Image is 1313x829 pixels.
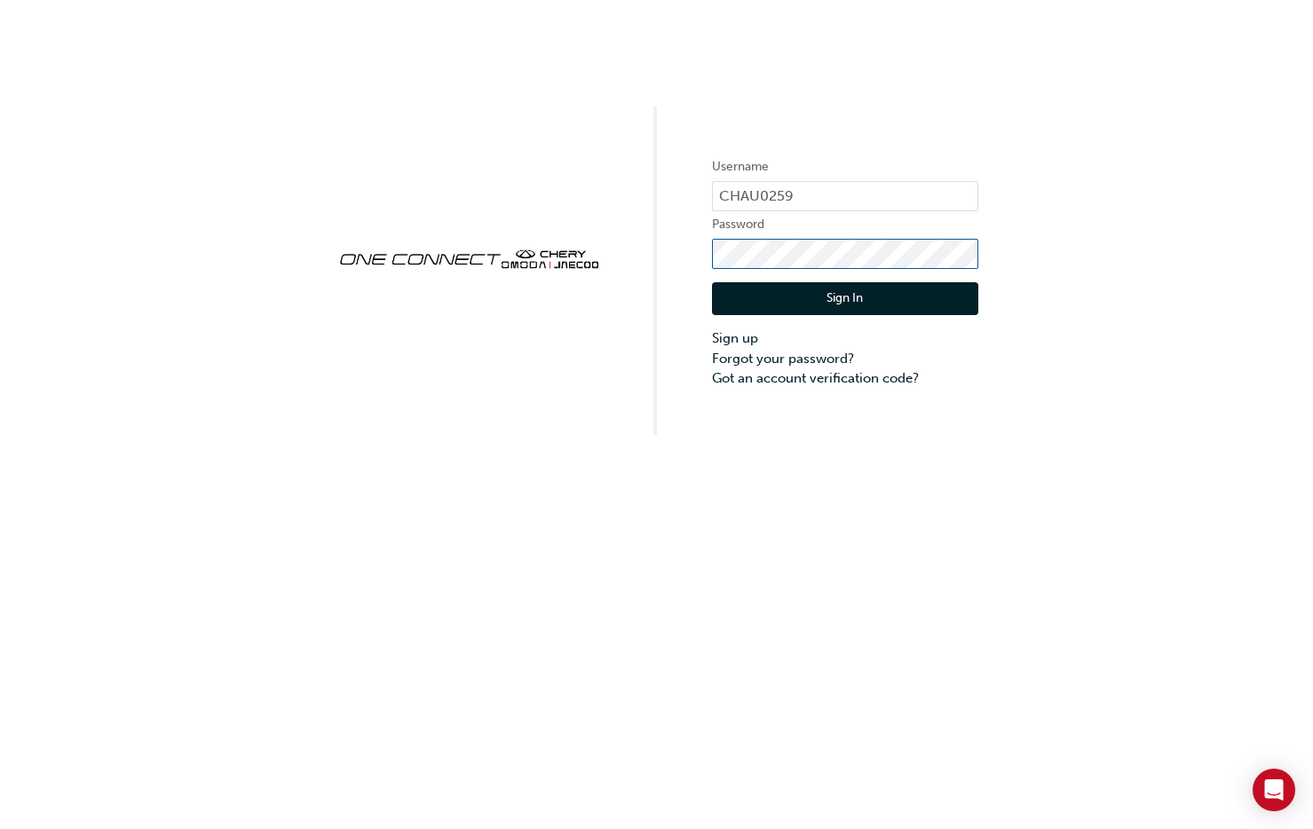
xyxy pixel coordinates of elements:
[712,181,978,211] input: Username
[712,156,978,178] label: Username
[336,234,602,280] img: oneconnect
[712,214,978,235] label: Password
[712,328,978,349] a: Sign up
[712,368,978,389] a: Got an account verification code?
[712,282,978,316] button: Sign In
[1253,769,1295,811] div: Open Intercom Messenger
[712,349,978,369] a: Forgot your password?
